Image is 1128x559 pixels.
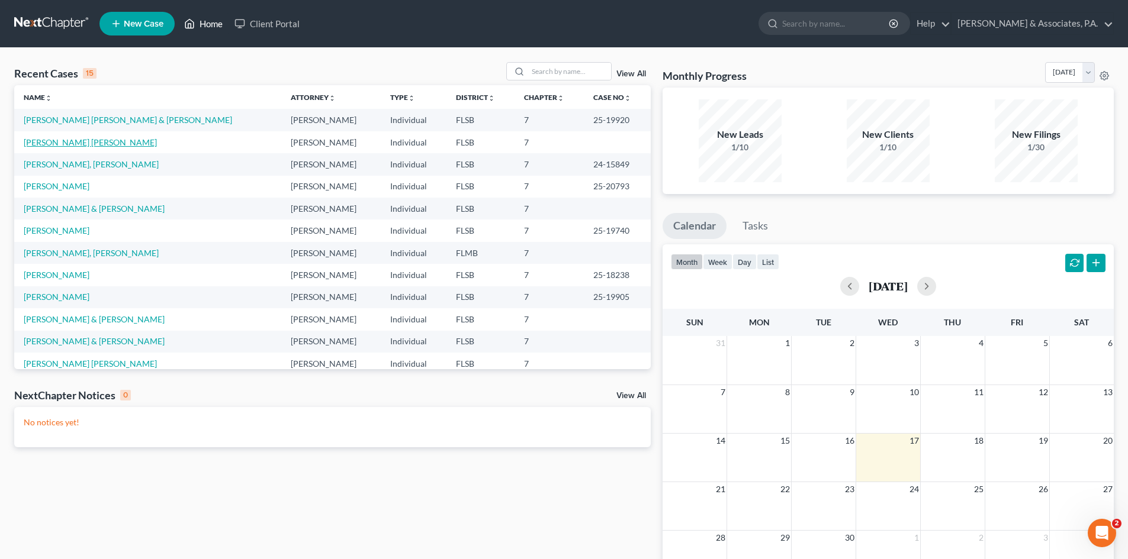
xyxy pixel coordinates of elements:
td: [PERSON_NAME] [281,353,381,374]
span: 16 [844,434,856,448]
td: Individual [381,308,446,330]
td: Individual [381,109,446,131]
a: [PERSON_NAME], [PERSON_NAME] [24,248,159,258]
span: 29 [779,531,791,545]
td: [PERSON_NAME] [281,264,381,286]
td: [PERSON_NAME] [281,331,381,353]
td: 7 [515,219,584,241]
span: 9 [849,385,856,399]
p: No notices yet! [24,416,641,428]
input: Search by name... [528,63,611,80]
td: 25-19740 [584,219,651,241]
a: Case Nounfold_more [593,93,631,102]
a: View All [616,70,646,78]
td: Individual [381,264,446,286]
span: 17 [908,434,920,448]
td: 7 [515,198,584,219]
td: 25-18238 [584,264,651,286]
td: FLMB [446,242,515,264]
span: 10 [908,385,920,399]
td: Individual [381,242,446,264]
span: 2 [849,336,856,350]
td: Individual [381,286,446,308]
div: NextChapter Notices [14,388,131,402]
td: FLSB [446,264,515,286]
td: [PERSON_NAME] [281,176,381,198]
a: [PERSON_NAME] & [PERSON_NAME] [24,336,165,346]
a: Home [178,13,229,34]
span: Thu [944,317,961,327]
span: Sun [686,317,703,327]
td: FLSB [446,331,515,353]
span: 27 [1102,482,1114,496]
a: [PERSON_NAME], [PERSON_NAME] [24,159,159,169]
td: [PERSON_NAME] [281,242,381,264]
td: 7 [515,353,584,374]
i: unfold_more [408,95,415,102]
span: 1 [784,336,791,350]
a: Typeunfold_more [390,93,415,102]
iframe: Intercom live chat [1088,519,1116,547]
span: 8 [784,385,791,399]
td: 7 [515,153,584,175]
i: unfold_more [488,95,495,102]
span: 15 [779,434,791,448]
a: [PERSON_NAME] [24,225,89,235]
td: Individual [381,331,446,353]
span: 18 [973,434,985,448]
a: Chapterunfold_more [524,93,564,102]
span: 6 [1107,336,1114,350]
a: Attorneyunfold_more [291,93,336,102]
div: New Leads [699,128,782,141]
div: 15 [83,68,97,79]
button: month [671,254,703,270]
a: Nameunfold_more [24,93,52,102]
span: 14 [715,434,727,448]
span: 31 [715,336,727,350]
span: 7 [719,385,727,399]
td: Individual [381,153,446,175]
td: 7 [515,109,584,131]
h2: [DATE] [869,280,908,292]
span: 21 [715,482,727,496]
td: Individual [381,131,446,153]
td: FLSB [446,219,515,241]
td: FLSB [446,353,515,374]
a: [PERSON_NAME] [24,292,89,302]
td: 25-19905 [584,286,651,308]
div: 1/10 [847,141,930,153]
a: Districtunfold_more [456,93,495,102]
td: FLSB [446,198,515,219]
span: 12 [1037,385,1049,399]
td: Individual [381,353,446,374]
div: 0 [120,390,131,400]
td: [PERSON_NAME] [281,219,381,241]
div: 1/30 [995,141,1078,153]
span: 25 [973,482,985,496]
span: 22 [779,482,791,496]
td: [PERSON_NAME] [281,286,381,308]
td: [PERSON_NAME] [281,153,381,175]
span: 30 [844,531,856,545]
span: 13 [1102,385,1114,399]
td: [PERSON_NAME] [281,109,381,131]
a: [PERSON_NAME] & [PERSON_NAME] [24,314,165,324]
td: 24-15849 [584,153,651,175]
td: 25-19920 [584,109,651,131]
h3: Monthly Progress [663,69,747,83]
div: New Clients [847,128,930,141]
button: day [732,254,757,270]
i: unfold_more [624,95,631,102]
td: FLSB [446,308,515,330]
i: unfold_more [45,95,52,102]
span: 19 [1037,434,1049,448]
span: 1 [913,531,920,545]
a: Help [911,13,950,34]
span: New Case [124,20,163,28]
a: View All [616,392,646,400]
span: Sat [1074,317,1089,327]
button: week [703,254,732,270]
span: 11 [973,385,985,399]
span: Fri [1011,317,1023,327]
td: 7 [515,264,584,286]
